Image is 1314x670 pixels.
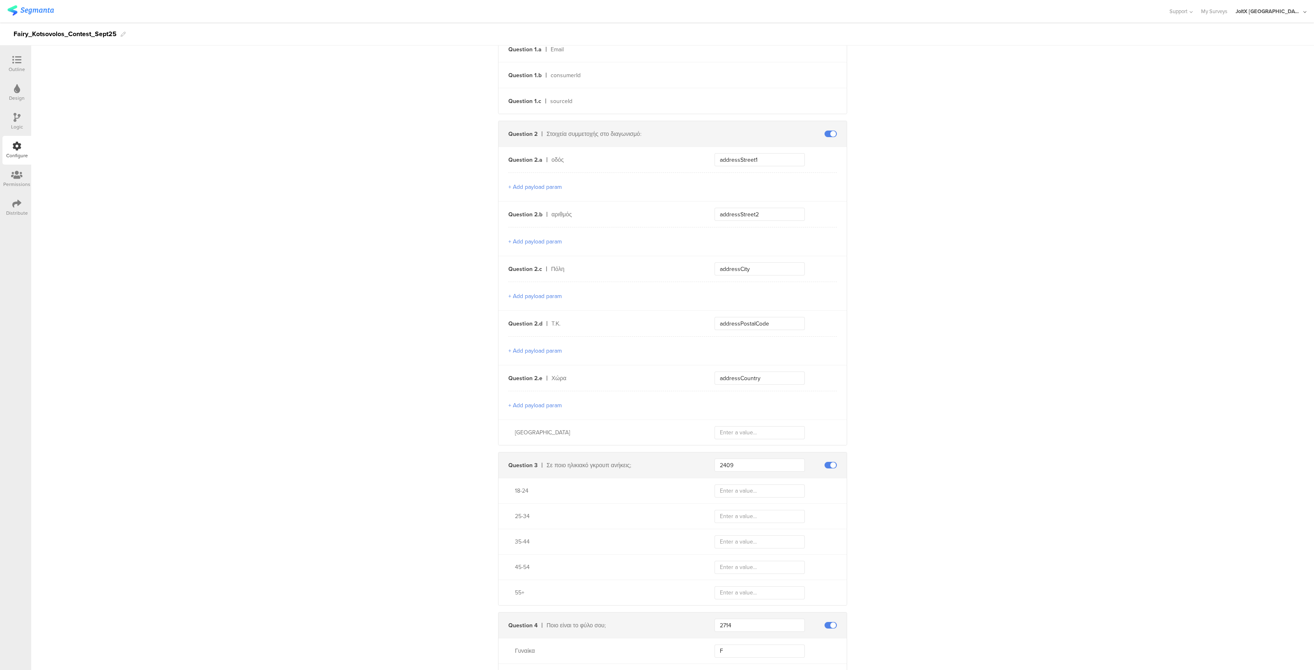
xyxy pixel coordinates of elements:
[714,645,805,658] input: Enter a value...
[14,28,117,41] div: Fairy_Kotsovolos_Contest_Sept25
[6,152,28,159] div: Configure
[508,319,542,328] div: Question 2.d
[515,428,695,437] div: Ελλάδα
[714,535,805,548] input: Enter a value...
[714,153,805,166] input: Enter a key...
[508,237,562,246] button: + Add payload param
[9,94,25,102] div: Design
[547,461,695,470] div: Σε ποιο ηλικιακό γκρουπ ανήκεις;
[508,346,562,355] button: + Add payload param
[508,210,542,219] div: Question 2.b
[550,97,695,106] div: sourceId
[551,374,695,383] div: Χώρα
[714,484,805,498] input: Enter a value...
[714,317,805,330] input: Enter a key...
[508,401,562,410] button: + Add payload param
[714,459,805,472] input: Enter a key...
[508,265,542,273] div: Question 2.c
[508,621,538,630] div: Question 4
[7,5,54,16] img: segmanta logo
[508,71,542,80] div: Question 1.b
[714,619,805,632] input: Enter a key...
[508,292,562,301] button: + Add payload param
[1236,7,1301,15] div: JoltX [GEOGRAPHIC_DATA]
[714,208,805,221] input: Enter a key...
[551,45,695,54] div: Email
[508,130,538,138] div: Question 2
[508,461,538,470] div: Question 3
[714,586,805,599] input: Enter a value...
[515,512,695,521] div: 25-34
[515,647,695,655] div: Γυναίκα
[6,209,28,217] div: Distribute
[714,426,805,439] input: Enter a value...
[508,374,542,383] div: Question 2.e
[551,265,695,273] div: Πόλη
[508,97,541,106] div: Question 1.c
[714,372,805,385] input: Enter a key...
[515,486,695,495] div: 18-24
[551,210,695,219] div: αριθμός
[515,588,695,597] div: 55+
[9,66,25,73] div: Outline
[515,563,695,571] div: 45-54
[551,156,695,164] div: οδός
[3,181,30,188] div: Permissions
[515,537,695,546] div: 35-44
[508,156,542,164] div: Question 2.a
[1169,7,1188,15] span: Support
[508,45,542,54] div: Question 1.a
[714,262,805,275] input: Enter a key...
[508,183,562,191] button: + Add payload param
[11,123,23,131] div: Logic
[551,319,695,328] div: T.Κ.
[551,71,695,80] div: consumerId
[714,510,805,523] input: Enter a value...
[547,130,695,138] div: Στοιχεία συμμετοχής στο διαγωνισμό:
[714,561,805,574] input: Enter a value...
[547,621,695,630] div: Ποιο είναι το φύλο σου;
